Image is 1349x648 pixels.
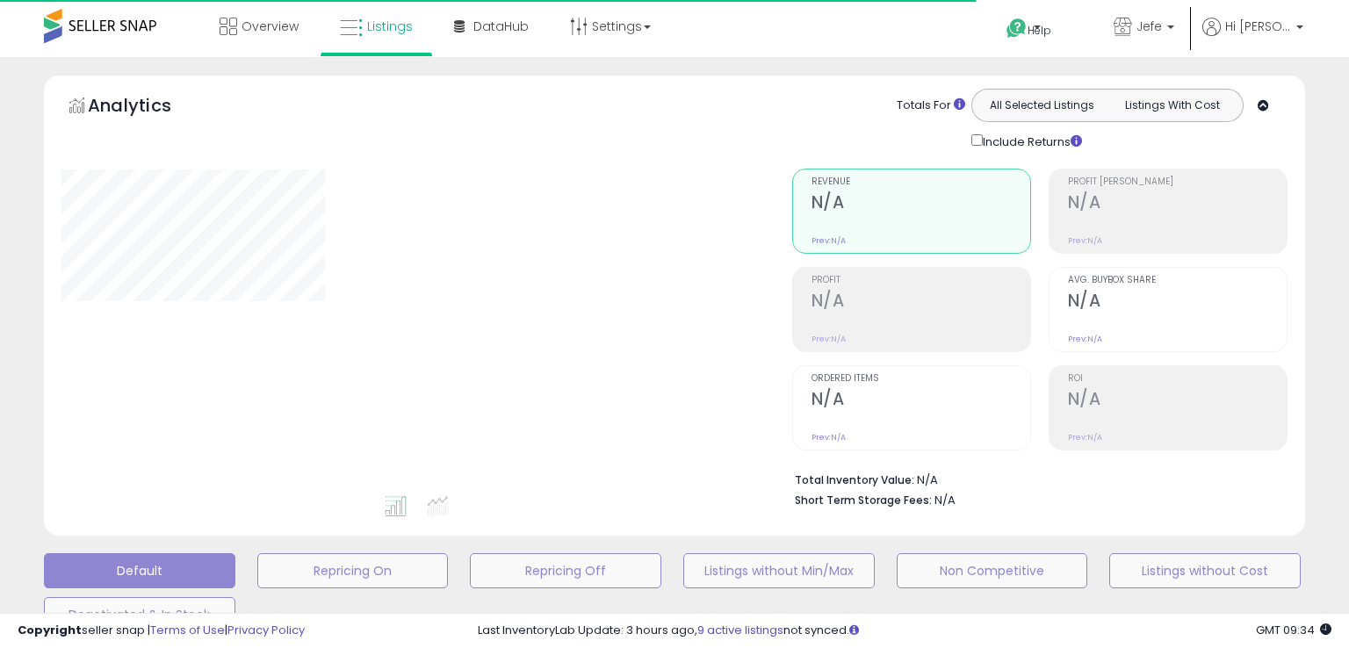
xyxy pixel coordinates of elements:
small: Prev: N/A [1068,334,1102,344]
small: Prev: N/A [812,235,846,246]
small: Prev: N/A [812,334,846,344]
h2: N/A [812,389,1030,413]
span: Avg. Buybox Share [1068,276,1287,285]
a: Terms of Use [150,622,225,638]
button: Listings With Cost [1107,94,1237,117]
button: Deactivated & In Stock [44,597,235,632]
small: Prev: N/A [812,432,846,443]
button: Repricing On [257,553,449,588]
span: Ordered Items [812,374,1030,384]
span: Profit [812,276,1030,285]
button: Default [44,553,235,588]
button: Listings without Min/Max [683,553,875,588]
div: Totals For [897,97,965,114]
span: N/A [934,492,956,508]
button: Listings without Cost [1109,553,1301,588]
b: Total Inventory Value: [795,472,914,487]
div: Include Returns [958,131,1103,151]
h2: N/A [1068,192,1287,216]
h2: N/A [1068,389,1287,413]
button: Repricing Off [470,553,661,588]
span: Overview [242,18,299,35]
span: Hi [PERSON_NAME] [1225,18,1291,35]
div: seller snap | | [18,623,305,639]
li: N/A [795,468,1274,489]
i: Get Help [1006,18,1028,40]
span: ROI [1068,374,1287,384]
a: 9 active listings [697,622,783,638]
a: Help [992,4,1086,57]
small: Prev: N/A [1068,235,1102,246]
h2: N/A [812,192,1030,216]
span: Jefe [1136,18,1162,35]
span: 2025-10-9 09:34 GMT [1256,622,1331,638]
h2: N/A [1068,291,1287,314]
span: Revenue [812,177,1030,187]
span: Profit [PERSON_NAME] [1068,177,1287,187]
h2: N/A [812,291,1030,314]
a: Privacy Policy [227,622,305,638]
h5: Analytics [88,93,206,122]
span: Listings [367,18,413,35]
div: Last InventoryLab Update: 3 hours ago, not synced. [478,623,1331,639]
span: DataHub [473,18,529,35]
a: Hi [PERSON_NAME] [1202,18,1303,57]
strong: Copyright [18,622,82,638]
small: Prev: N/A [1068,432,1102,443]
span: Help [1028,23,1051,38]
button: All Selected Listings [977,94,1107,117]
b: Short Term Storage Fees: [795,493,932,508]
button: Non Competitive [897,553,1088,588]
i: Click here to read more about un-synced listings. [849,624,859,636]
